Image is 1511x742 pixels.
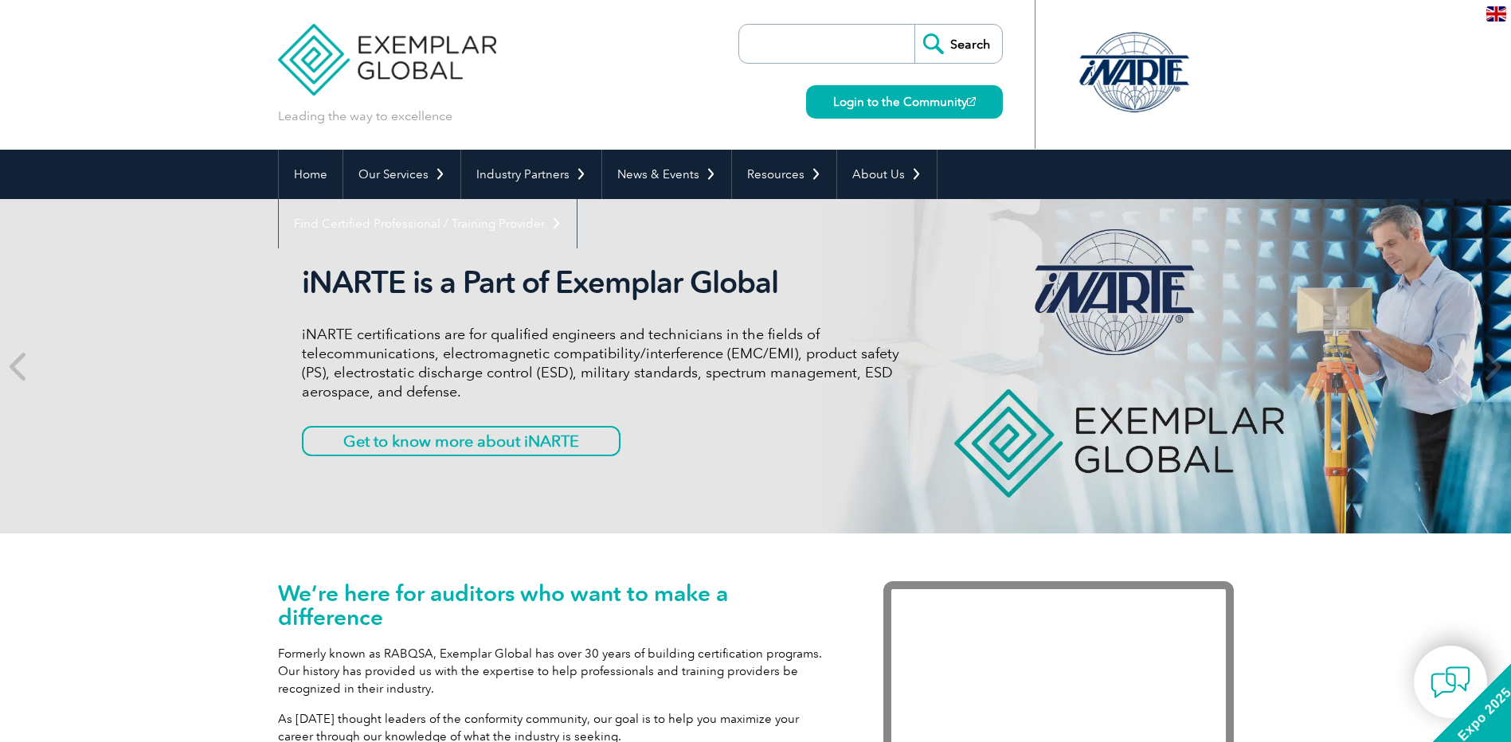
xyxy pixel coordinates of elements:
[302,264,899,301] h2: iNARTE is a Part of Exemplar Global
[302,426,620,456] a: Get to know more about iNARTE
[602,150,731,199] a: News & Events
[279,150,343,199] a: Home
[343,150,460,199] a: Our Services
[732,150,836,199] a: Resources
[967,97,976,106] img: open_square.png
[806,85,1003,119] a: Login to the Community
[461,150,601,199] a: Industry Partners
[302,325,899,401] p: iNARTE certifications are for qualified engineers and technicians in the fields of telecommunicat...
[278,645,836,697] p: Formerly known as RABQSA, Exemplar Global has over 30 years of building certification programs. O...
[837,150,937,199] a: About Us
[278,581,836,629] h1: We’re here for auditors who want to make a difference
[1486,6,1506,21] img: en
[279,199,577,248] a: Find Certified Professional / Training Provider
[278,107,452,125] p: Leading the way to excellence
[1431,662,1470,702] img: contact-chat.png
[914,25,1002,63] input: Search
